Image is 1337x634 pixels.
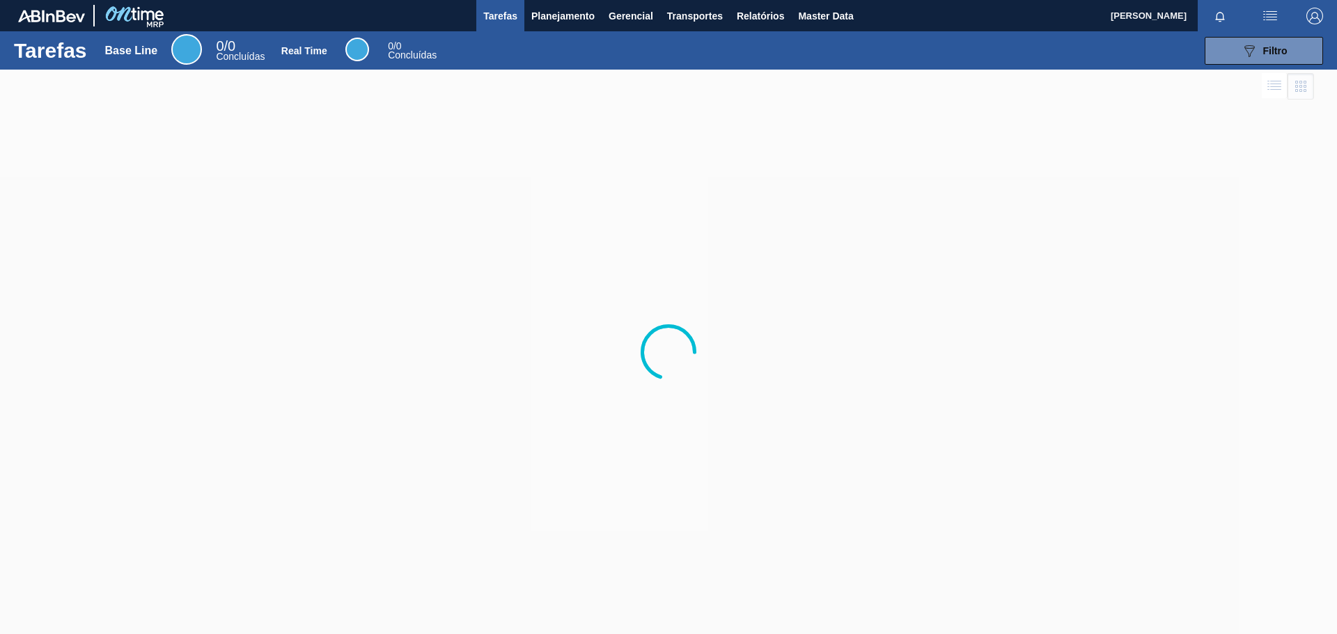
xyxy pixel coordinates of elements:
span: Tarefas [483,8,517,24]
div: Base Line [171,34,202,65]
button: Notificações [1198,6,1242,26]
span: Concluídas [388,49,437,61]
span: Transportes [667,8,723,24]
span: Concluídas [216,51,265,62]
span: / 0 [216,38,235,54]
span: Relatórios [737,8,784,24]
button: Filtro [1205,37,1323,65]
span: / 0 [388,40,401,51]
img: userActions [1262,8,1279,24]
span: Master Data [798,8,853,24]
div: Base Line [105,45,158,57]
span: 0 [388,40,393,51]
span: Gerencial [609,8,653,24]
img: TNhmsLtSVTkK8tSr43FrP2fwEKptu5GPRR3wAAAABJRU5ErkJggg== [18,10,85,22]
div: Real Time [345,38,369,61]
span: Planejamento [531,8,595,24]
div: Real Time [388,42,437,60]
div: Base Line [216,40,265,61]
div: Real Time [281,45,327,56]
h1: Tarefas [14,42,87,58]
span: 0 [216,38,224,54]
img: Logout [1306,8,1323,24]
span: Filtro [1263,45,1288,56]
